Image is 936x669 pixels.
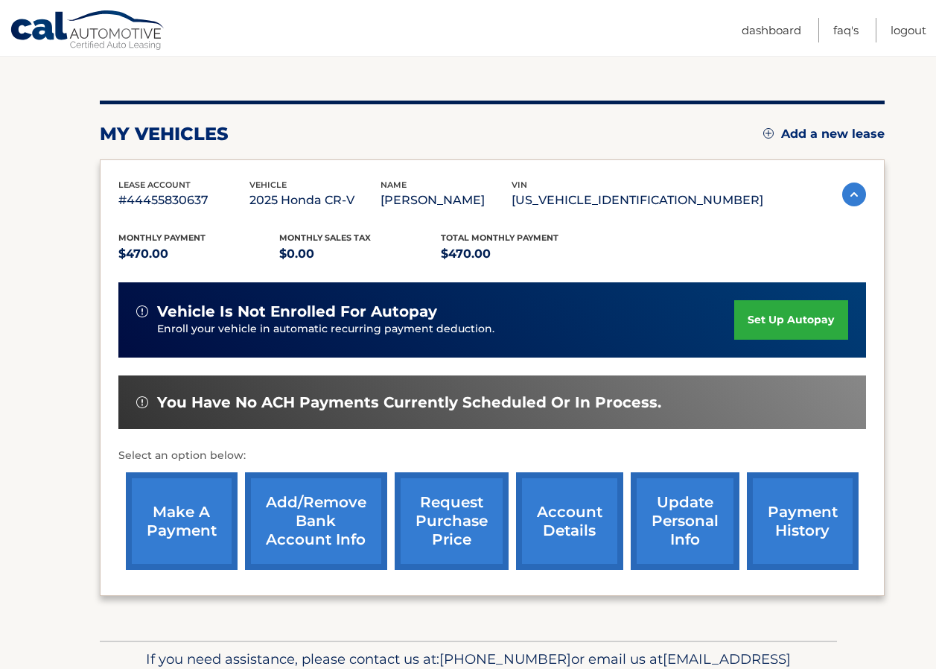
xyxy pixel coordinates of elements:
span: Monthly Payment [118,232,206,243]
span: vehicle [249,180,287,190]
span: [PHONE_NUMBER] [439,650,571,668]
span: name [381,180,407,190]
a: update personal info [631,472,739,570]
p: [US_VEHICLE_IDENTIFICATION_NUMBER] [512,190,763,211]
a: FAQ's [833,18,859,42]
span: vehicle is not enrolled for autopay [157,302,437,321]
a: make a payment [126,472,238,570]
h2: my vehicles [100,123,229,145]
p: $0.00 [279,244,441,264]
a: Dashboard [742,18,801,42]
p: #44455830637 [118,190,249,211]
span: vin [512,180,527,190]
a: Logout [891,18,926,42]
a: Cal Automotive [10,10,166,53]
a: account details [516,472,623,570]
p: [PERSON_NAME] [381,190,512,211]
p: $470.00 [118,244,280,264]
a: payment history [747,472,859,570]
p: 2025 Honda CR-V [249,190,381,211]
a: set up autopay [734,300,847,340]
p: Enroll your vehicle in automatic recurring payment deduction. [157,321,735,337]
p: $470.00 [441,244,602,264]
span: lease account [118,180,191,190]
img: accordion-active.svg [842,183,866,206]
img: alert-white.svg [136,305,148,317]
span: You have no ACH payments currently scheduled or in process. [157,393,661,412]
span: Total Monthly Payment [441,232,558,243]
a: Add a new lease [763,127,885,142]
img: add.svg [763,128,774,139]
p: Select an option below: [118,447,866,465]
span: Monthly sales Tax [279,232,371,243]
a: Add/Remove bank account info [245,472,387,570]
a: request purchase price [395,472,509,570]
img: alert-white.svg [136,396,148,408]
